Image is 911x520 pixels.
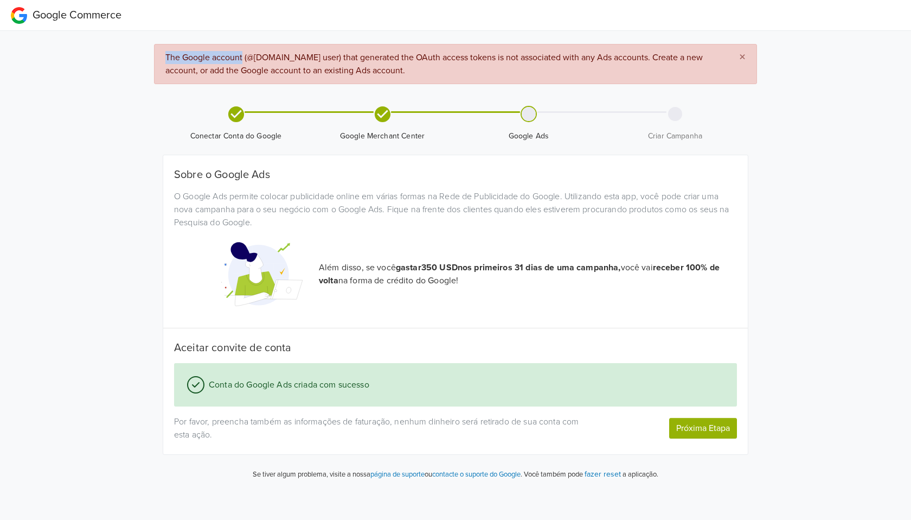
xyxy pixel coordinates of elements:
span: The Google account (@[DOMAIN_NAME] user) that generated the OAuth access tokens is not associated... [165,52,703,76]
span: Conectar Conta do Google [167,131,305,142]
span: × [739,49,746,65]
span: Google Ads [460,131,598,142]
a: página de suporte [370,470,425,479]
span: Criar Campanha [606,131,744,142]
h5: Aceitar convite de conta [174,341,737,354]
button: Close [728,45,756,71]
button: Próxima Etapa [669,418,737,439]
div: O Google Ads permite colocar publicidade online em várias formas na Rede de Publicidade do Google... [166,190,745,229]
p: Você também pode a aplicação. [522,468,658,480]
p: Além disso, se você você vai na forma de crédito do Google! [319,261,737,287]
span: Conta do Google Ads criada com sucesso [204,378,369,391]
a: contacte o suporte do Google [432,470,521,479]
strong: gastar 350 USD nos primeiros 31 dias de uma campanha, [396,262,621,273]
span: Google Merchant Center [313,131,451,142]
span: Google Commerce [33,9,121,22]
img: Google Promotional Codes [221,233,303,315]
button: fazer reset [585,468,621,480]
p: Por favor, preencha também as informações de faturação, nenhum dinheiro será retirado de sua cont... [174,415,592,441]
p: Se tiver algum problema, visite a nossa ou . [253,470,522,480]
h5: Sobre o Google Ads [174,168,737,181]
